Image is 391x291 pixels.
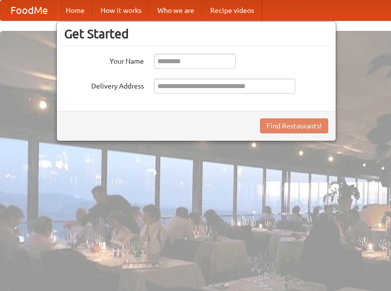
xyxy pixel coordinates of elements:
[202,0,262,20] a: Recipe videos
[93,0,149,20] a: How it works
[0,0,58,20] a: FoodMe
[58,0,93,20] a: Home
[64,26,328,41] h3: Get Started
[64,54,144,66] label: Your Name
[64,79,144,91] label: Delivery Address
[260,118,328,133] button: Find Restaurants!
[149,0,202,20] a: Who we are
